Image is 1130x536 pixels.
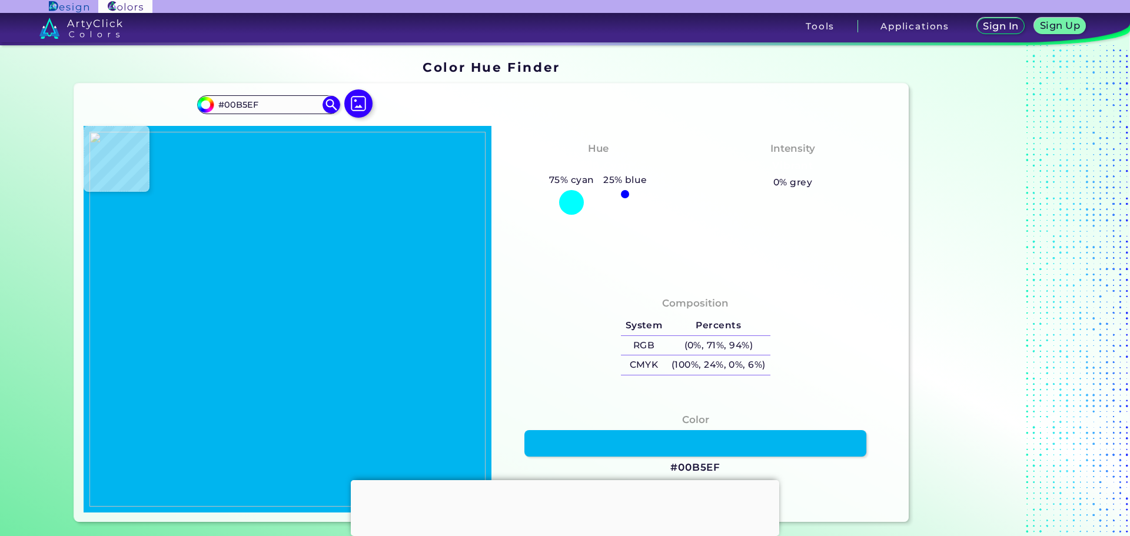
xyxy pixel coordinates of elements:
[588,140,609,157] h4: Hue
[39,18,122,39] img: logo_artyclick_colors_white.svg
[423,58,560,76] h1: Color Hue Finder
[351,480,779,533] iframe: Advertisement
[49,1,88,12] img: ArtyClick Design logo
[670,461,720,475] h3: #00B5EF
[667,316,770,335] h5: Percents
[667,336,770,355] h5: (0%, 71%, 94%)
[1033,18,1086,35] a: Sign Up
[806,22,835,31] h3: Tools
[1039,21,1081,31] h5: Sign Up
[682,411,709,428] h4: Color
[976,18,1026,35] a: Sign In
[621,355,667,375] h5: CMYK
[89,132,486,507] img: 01313c61-a9b6-4041-85b9-4b32aff8b22d
[880,22,949,31] h3: Applications
[982,21,1019,31] h5: Sign In
[667,355,770,375] h5: (100%, 24%, 0%, 6%)
[544,172,599,188] h5: 75% cyan
[323,96,340,114] img: icon search
[662,295,729,312] h4: Composition
[913,56,1061,527] iframe: Advertisement
[767,159,819,173] h3: Vibrant
[560,159,636,173] h3: Bluish Cyan
[621,336,667,355] h5: RGB
[621,316,667,335] h5: System
[770,140,815,157] h4: Intensity
[344,89,373,118] img: icon picture
[214,96,323,112] input: type color..
[599,172,652,188] h5: 25% blue
[773,175,812,190] h5: 0% grey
